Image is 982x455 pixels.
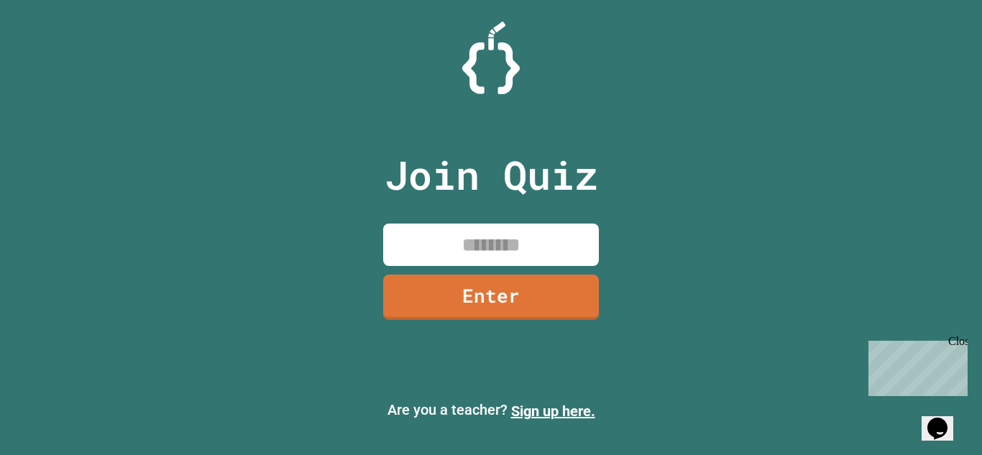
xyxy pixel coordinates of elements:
div: Chat with us now!Close [6,6,99,91]
a: Sign up here. [511,403,595,420]
a: Enter [383,275,599,320]
iframe: chat widget [863,335,968,396]
img: Logo.svg [462,22,520,94]
iframe: chat widget [922,397,968,441]
p: Join Quiz [385,145,598,205]
p: Are you a teacher? [12,399,970,422]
